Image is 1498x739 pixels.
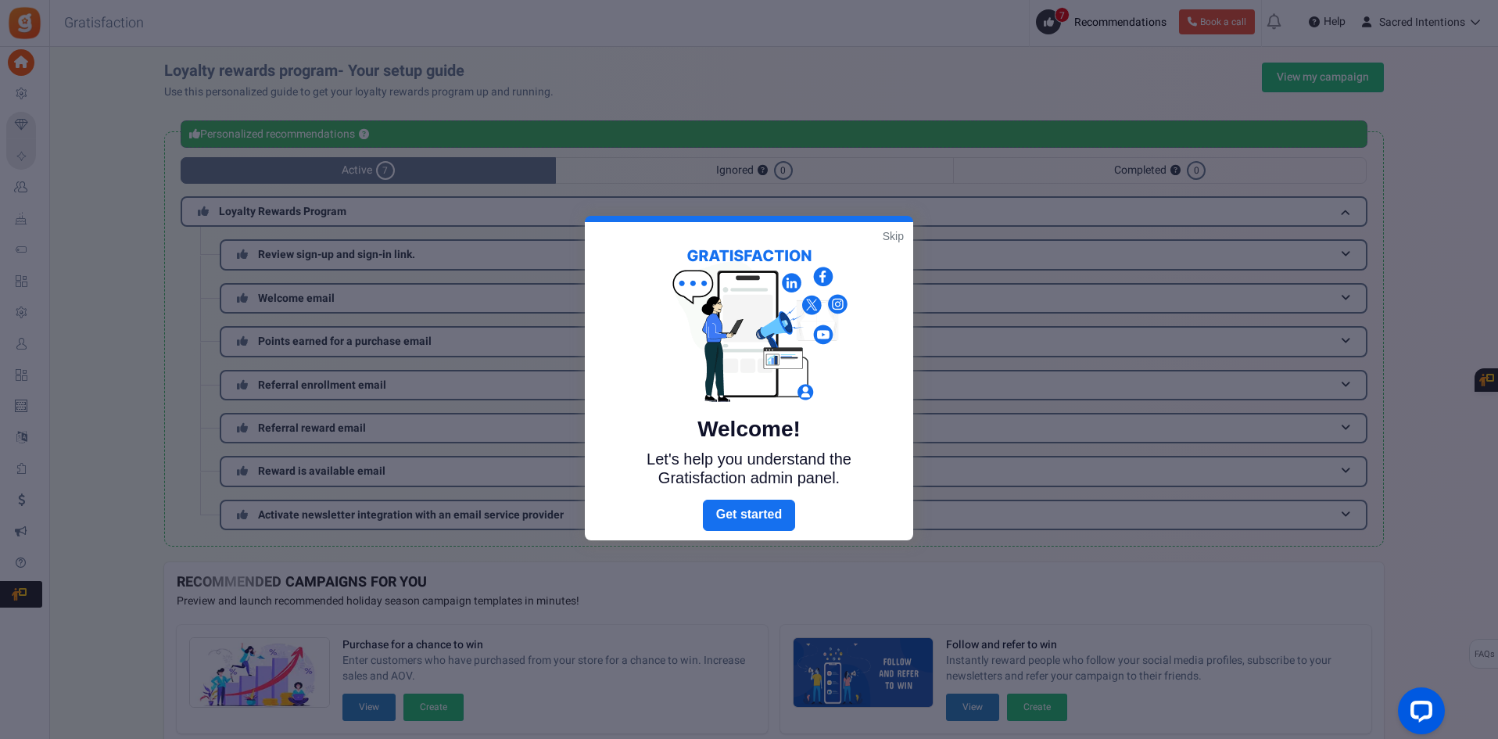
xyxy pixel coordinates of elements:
[620,450,878,487] p: Let's help you understand the Gratisfaction admin panel.
[620,417,878,442] h5: Welcome!
[703,500,795,531] a: Next
[883,228,904,244] a: Skip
